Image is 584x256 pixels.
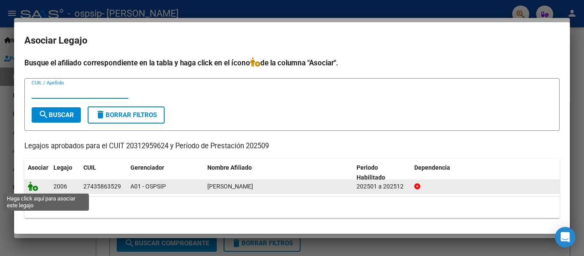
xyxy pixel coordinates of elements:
[53,164,72,171] span: Legajo
[24,197,560,218] div: 1 registros
[130,164,164,171] span: Gerenciador
[127,159,204,187] datatable-header-cell: Gerenciador
[53,183,67,190] span: 2006
[80,159,127,187] datatable-header-cell: CUIL
[88,106,165,124] button: Borrar Filtros
[555,227,575,247] div: Open Intercom Messenger
[130,183,166,190] span: A01 - OSPSIP
[95,109,106,120] mat-icon: delete
[204,159,353,187] datatable-header-cell: Nombre Afiliado
[353,159,411,187] datatable-header-cell: Periodo Habilitado
[83,164,96,171] span: CUIL
[207,164,252,171] span: Nombre Afiliado
[38,109,49,120] mat-icon: search
[38,111,74,119] span: Buscar
[357,164,385,181] span: Periodo Habilitado
[24,141,560,152] p: Legajos aprobados para el CUIT 20312959624 y Período de Prestación 202509
[28,164,48,171] span: Asociar
[357,182,407,191] div: 202501 a 202512
[95,111,157,119] span: Borrar Filtros
[24,32,560,49] h2: Asociar Legajo
[32,107,81,123] button: Buscar
[24,57,560,68] h4: Busque el afiliado correspondiente en la tabla y haga click en el ícono de la columna "Asociar".
[83,182,121,191] div: 27435863529
[24,159,50,187] datatable-header-cell: Asociar
[50,159,80,187] datatable-header-cell: Legajo
[411,159,560,187] datatable-header-cell: Dependencia
[207,183,253,190] span: PEREZ ROCIO MAGALI
[414,164,450,171] span: Dependencia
